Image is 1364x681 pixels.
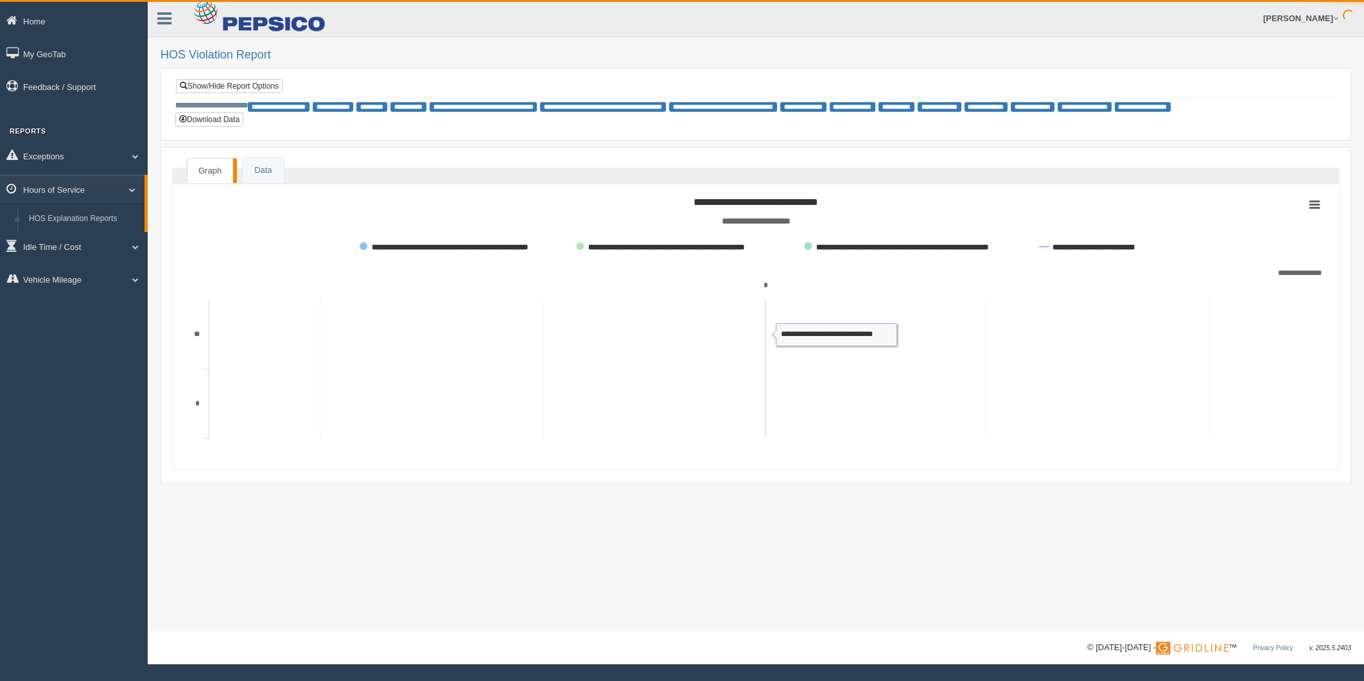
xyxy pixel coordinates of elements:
a: Data [243,157,283,184]
a: HOS Explanation Reports [23,208,144,231]
a: Privacy Policy [1253,644,1293,651]
span: v. 2025.5.2403 [1309,644,1351,651]
a: HOS Violation Audit Reports [23,230,144,253]
div: © [DATE]-[DATE] - ™ [1087,641,1351,655]
button: Download Data [175,112,243,127]
a: Graph [187,158,233,184]
a: Show/Hide Report Options [176,79,283,93]
img: Gridline [1156,642,1228,655]
h2: HOS Violation Report [161,49,1351,62]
